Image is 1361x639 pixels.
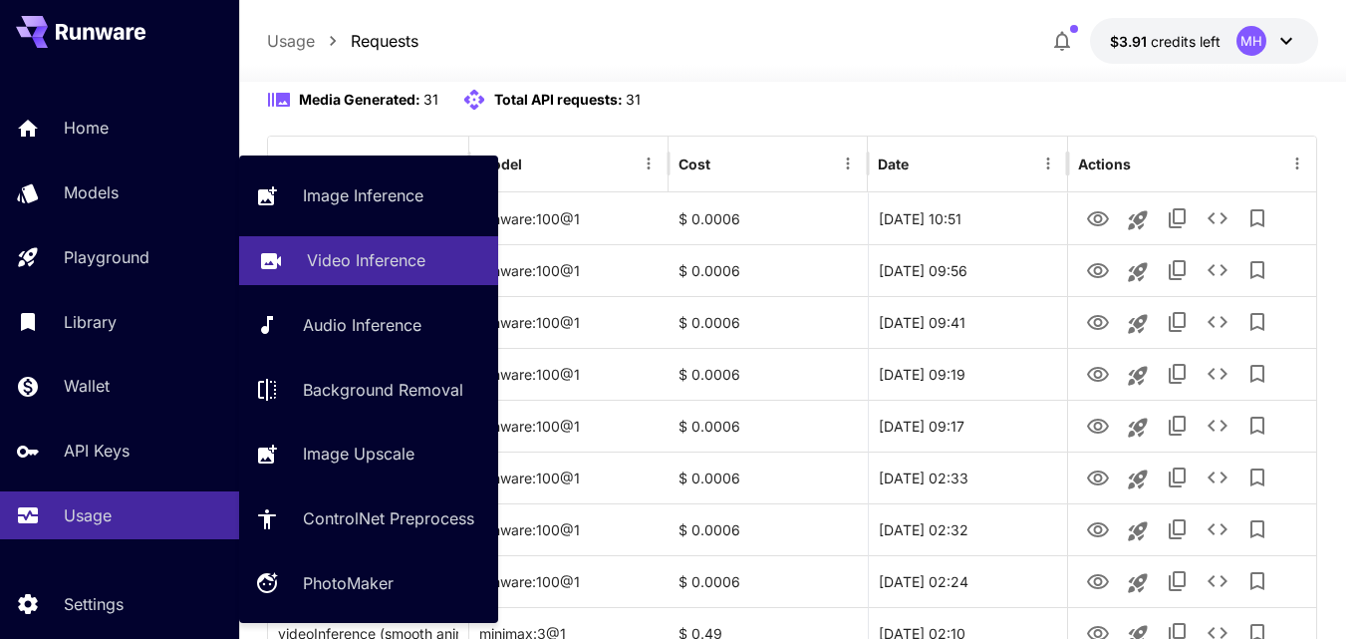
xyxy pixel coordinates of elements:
[1118,408,1158,448] button: Launch in playground
[239,365,498,414] a: Background Removal
[64,374,110,398] p: Wallet
[1078,508,1118,549] button: View
[1078,197,1118,238] button: View
[64,245,149,269] p: Playground
[868,192,1067,244] div: 23 Sep, 2025 10:51
[1110,33,1151,50] span: $3.91
[1078,560,1118,601] button: View
[64,116,109,140] p: Home
[1198,198,1237,238] button: See details
[1158,250,1198,290] button: Copy TaskUUID
[911,150,939,177] button: Sort
[469,555,669,607] div: runware:100@1
[64,592,124,616] p: Settings
[669,452,868,503] div: $ 0.0006
[1158,354,1198,394] button: Copy TaskUUID
[1237,509,1277,549] button: Add to library
[1237,458,1277,497] button: Add to library
[1198,561,1237,601] button: See details
[1078,353,1118,394] button: View
[267,29,418,53] nav: breadcrumb
[336,150,364,177] button: Sort
[1034,150,1062,177] button: Menu
[435,150,463,177] button: Menu
[303,378,463,402] p: Background Removal
[868,555,1067,607] div: 23 Sep, 2025 02:24
[1078,156,1131,172] div: Actions
[1198,406,1237,446] button: See details
[669,503,868,555] div: $ 0.0006
[1118,356,1158,396] button: Launch in playground
[239,236,498,285] a: Video Inference
[469,400,669,452] div: runware:100@1
[299,91,420,108] span: Media Generated:
[1118,511,1158,551] button: Launch in playground
[626,91,641,108] span: 31
[868,503,1067,555] div: 23 Sep, 2025 02:32
[1078,301,1118,342] button: View
[64,503,112,527] p: Usage
[479,156,522,172] div: Model
[64,310,117,334] p: Library
[1078,405,1118,446] button: View
[1158,406,1198,446] button: Copy TaskUUID
[469,348,669,400] div: runware:100@1
[1118,563,1158,603] button: Launch in playground
[868,296,1067,348] div: 23 Sep, 2025 09:41
[1118,252,1158,292] button: Launch in playground
[1198,509,1237,549] button: See details
[1198,250,1237,290] button: See details
[303,313,421,337] p: Audio Inference
[712,150,740,177] button: Sort
[351,29,418,53] p: Requests
[494,91,623,108] span: Total API requests:
[679,156,710,172] div: Cost
[239,494,498,543] a: ControlNet Preprocess
[878,156,909,172] div: Date
[1078,249,1118,290] button: View
[239,171,498,220] a: Image Inference
[669,192,868,244] div: $ 0.0006
[1118,460,1158,499] button: Launch in playground
[868,452,1067,503] div: 23 Sep, 2025 02:33
[1158,561,1198,601] button: Copy TaskUUID
[868,400,1067,452] div: 23 Sep, 2025 09:17
[1151,33,1221,50] span: credits left
[834,150,862,177] button: Menu
[423,91,438,108] span: 31
[669,348,868,400] div: $ 0.0006
[1237,406,1277,446] button: Add to library
[1237,250,1277,290] button: Add to library
[1237,354,1277,394] button: Add to library
[303,183,423,207] p: Image Inference
[239,301,498,350] a: Audio Inference
[635,150,663,177] button: Menu
[1090,18,1318,64] button: $3.9057
[1078,457,1118,497] button: View
[669,296,868,348] div: $ 0.0006
[1118,304,1158,344] button: Launch in playground
[1198,458,1237,497] button: See details
[469,503,669,555] div: runware:100@1
[64,180,119,204] p: Models
[469,452,669,503] div: runware:100@1
[868,244,1067,296] div: 23 Sep, 2025 09:56
[1158,198,1198,238] button: Copy TaskUUID
[239,430,498,479] a: Image Upscale
[1237,198,1277,238] button: Add to library
[1118,200,1158,240] button: Launch in playground
[267,29,315,53] p: Usage
[1283,150,1311,177] button: Menu
[1237,561,1277,601] button: Add to library
[1236,26,1266,56] div: MH
[469,192,669,244] div: runware:100@1
[669,555,868,607] div: $ 0.0006
[1198,354,1237,394] button: See details
[1237,302,1277,342] button: Add to library
[239,559,498,608] a: PhotoMaker
[303,571,394,595] p: PhotoMaker
[1158,458,1198,497] button: Copy TaskUUID
[1198,302,1237,342] button: See details
[469,244,669,296] div: runware:100@1
[307,248,425,272] p: Video Inference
